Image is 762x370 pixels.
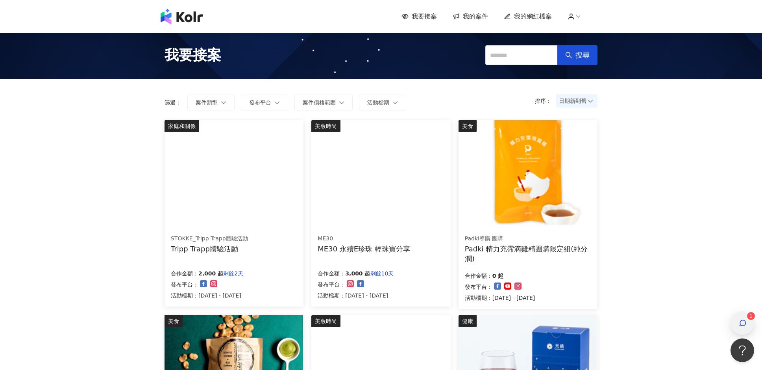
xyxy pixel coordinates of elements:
[401,12,437,21] a: 我要接案
[171,291,243,300] p: 活動檔期：[DATE] - [DATE]
[359,95,406,110] button: 活動檔期
[196,99,218,106] span: 案件類型
[535,98,556,104] p: 排序：
[492,271,504,281] p: 0 起
[557,45,597,65] button: 搜尋
[749,313,753,319] span: 1
[161,9,203,24] img: logo
[318,269,345,278] p: 合作金額：
[241,95,288,110] button: 發布平台
[412,12,437,21] span: 我要接案
[318,235,410,243] div: ME30
[165,315,183,327] div: 美食
[171,235,248,243] div: STOKKE_Tripp Trapp體驗活動
[370,269,394,278] p: 剩餘10天
[165,120,199,132] div: 家庭和關係
[294,95,353,110] button: 案件價格範圍
[311,315,340,327] div: 美妝時尚
[187,95,235,110] button: 案件類型
[731,311,754,335] button: 1
[504,12,552,21] a: 我的網紅檔案
[303,99,336,106] span: 案件價格範圍
[747,312,755,320] sup: 1
[463,12,488,21] span: 我的案件
[171,269,198,278] p: 合作金額：
[459,315,477,327] div: 健康
[198,269,223,278] p: 2,000 起
[465,235,591,243] div: Padki導購 團購
[367,99,389,106] span: 活動檔期
[345,269,370,278] p: 3,000 起
[514,12,552,21] span: 我的網紅檔案
[311,120,450,225] img: ME30 永續E珍珠 系列輕珠寶
[559,95,595,107] span: 日期新到舊
[171,280,198,289] p: 發布平台：
[165,45,221,65] span: 我要接案
[465,293,535,303] p: 活動檔期：[DATE] - [DATE]
[318,244,410,254] div: ME30 永續E珍珠 輕珠寶分享
[249,99,271,106] span: 發布平台
[459,120,477,132] div: 美食
[465,282,492,292] p: 發布平台：
[311,120,340,132] div: 美妝時尚
[465,271,492,281] p: 合作金額：
[318,280,345,289] p: 發布平台：
[223,269,243,278] p: 剩餘2天
[165,99,181,106] p: 篩選：
[565,52,572,59] span: search
[575,51,590,59] span: 搜尋
[731,338,754,362] iframe: Help Scout Beacon - Open
[465,244,591,264] div: Padki 精力充霈滴雞精團購限定組(純分潤)
[318,291,394,300] p: 活動檔期：[DATE] - [DATE]
[459,120,597,225] img: Padki 精力充霈滴雞精(團購限定組)
[171,244,248,254] div: Tripp Trapp體驗活動
[165,120,303,225] img: 坐上tripp trapp、體驗專注繪畫創作
[453,12,488,21] a: 我的案件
